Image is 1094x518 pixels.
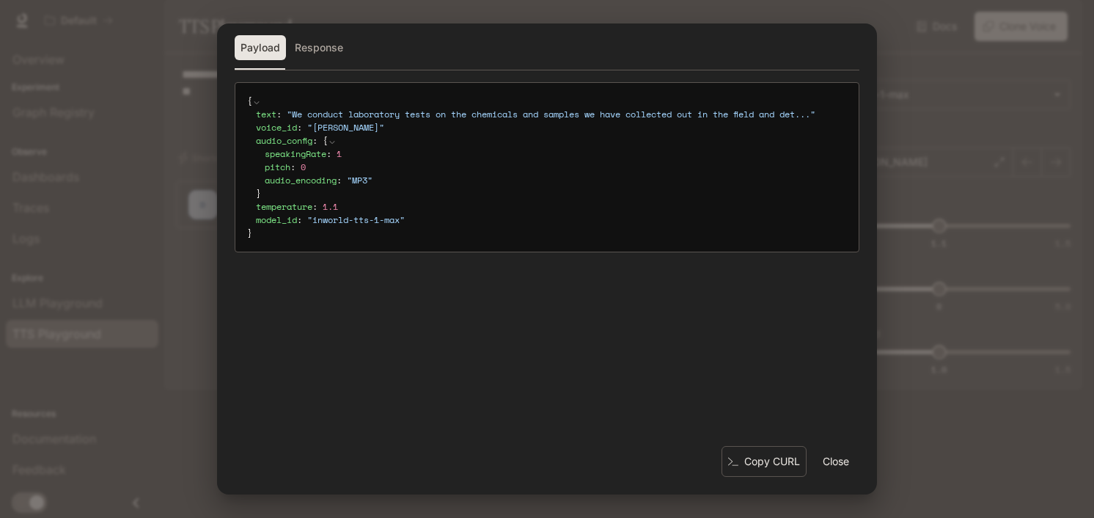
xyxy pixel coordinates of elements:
[307,121,384,134] span: " [PERSON_NAME] "
[265,147,326,160] span: speakingRate
[247,95,252,107] span: {
[287,108,815,120] span: " We conduct laboratory tests on the chemicals and samples we have collected out in the field and...
[265,174,337,186] span: audio_encoding
[323,134,328,147] span: {
[235,35,286,60] button: Payload
[265,161,290,173] span: pitch
[256,200,312,213] span: temperature
[256,134,312,147] span: audio_config
[256,134,847,200] div: :
[337,147,342,160] span: 1
[323,200,338,213] span: 1.1
[301,161,306,173] span: 0
[247,227,252,239] span: }
[256,214,297,226] span: model_id
[256,200,847,214] div: :
[265,147,847,161] div: :
[256,108,847,121] div: :
[307,214,405,226] span: " inworld-tts-1-max "
[265,161,847,174] div: :
[289,35,349,60] button: Response
[347,174,372,186] span: " MP3 "
[722,446,807,478] button: Copy CURL
[256,121,847,134] div: :
[256,108,276,120] span: text
[265,174,847,187] div: :
[256,187,261,200] span: }
[256,214,847,227] div: :
[256,121,297,134] span: voice_id
[812,447,859,476] button: Close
